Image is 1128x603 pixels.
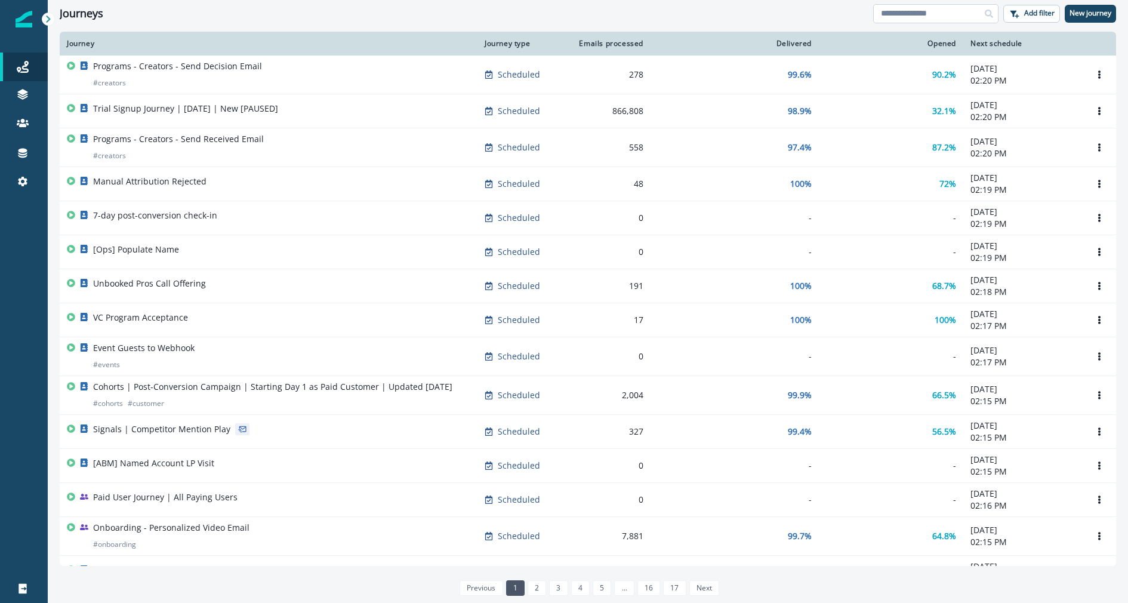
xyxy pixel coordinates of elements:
a: Page 2 [528,580,546,596]
p: 87.2% [932,141,956,153]
div: - [658,460,812,472]
a: Page 1 is your current page [506,580,525,596]
p: [Ops] Populate Name [93,244,179,256]
p: Scheduled [498,105,540,117]
p: [DATE] [970,172,1075,184]
p: 02:18 PM [970,286,1075,298]
p: Scheduled [498,494,540,506]
p: [DATE] [970,136,1075,147]
a: Programs - Creators - Send Decision Email#creatorsScheduled27899.6%90.2%[DATE]02:20 PMOptions [60,56,1116,94]
p: [DATE] [970,454,1075,466]
p: Scheduled [498,460,540,472]
p: [DATE] [970,420,1075,432]
a: Page 17 [663,580,686,596]
p: New journey [1070,9,1111,17]
button: Options [1090,139,1109,156]
p: Scheduled [498,141,540,153]
div: Emails processed [574,39,643,48]
p: 02:15 PM [970,536,1075,548]
a: Paid User Journey | All Paying UsersScheduled0--[DATE]02:16 PMOptions [60,483,1116,517]
div: Journey type [485,39,560,48]
p: VC Program Acceptance [93,312,188,324]
a: Page 3 [549,580,568,596]
p: 02:15 PM [970,432,1075,444]
a: Unbooked Pros Call OfferingScheduled191100%68.7%[DATE]02:18 PMOptions [60,269,1116,303]
p: 64.8% [932,530,956,542]
a: Cohorts | Post-Conversion Campaign | Starting Day 1 as Paid Customer | Updated [DATE]#cohorts#cus... [60,376,1116,415]
p: 32.1% [932,105,956,117]
p: Unbooked Pros Call Offering [93,278,206,290]
button: Options [1090,66,1109,84]
div: 2,004 [574,389,643,401]
p: 7-day post-conversion check-in [93,210,217,221]
p: [ABM] Named Account LP Visit [93,457,214,469]
p: Experiment | Trial Signup Journey |2.0 | [DATE] [93,564,285,576]
p: Onboarding - Personalized Video Email [93,522,249,534]
a: Event Guests to Webhook#eventsScheduled0--[DATE]02:17 PMOptions [60,337,1116,376]
p: 02:19 PM [970,252,1075,264]
div: 0 [574,350,643,362]
p: 100% [790,314,812,326]
p: [DATE] [970,99,1075,111]
div: Next schedule [970,39,1075,48]
p: Manual Attribution Rejected [93,176,207,187]
a: Page 5 [593,580,611,596]
p: [DATE] [970,383,1075,395]
p: Signals | Competitor Mention Play [93,423,230,435]
p: 02:15 PM [970,395,1075,407]
div: 278 [574,69,643,81]
p: Programs - Creators - Send Decision Email [93,60,262,72]
p: Scheduled [498,530,540,542]
p: Scheduled [498,69,540,81]
p: 68.7% [932,280,956,292]
p: # creators [93,77,126,89]
div: 7,881 [574,530,643,542]
button: Options [1090,423,1109,441]
p: 99.4% [788,426,812,438]
div: 191 [574,280,643,292]
a: Next page [689,580,719,596]
a: Trial Signup Journey | [DATE] | New [PAUSED]Scheduled866,80898.9%32.1%[DATE]02:20 PMOptions [60,94,1116,128]
button: Add filter [1003,5,1060,23]
div: 17 [574,314,643,326]
p: 100% [935,314,956,326]
p: Trial Signup Journey | [DATE] | New [PAUSED] [93,103,278,115]
p: [DATE] [970,274,1075,286]
p: 72% [939,178,956,190]
button: Options [1090,491,1109,509]
p: Scheduled [498,350,540,362]
a: [Ops] Populate NameScheduled0--[DATE]02:19 PMOptions [60,235,1116,269]
div: 327 [574,426,643,438]
a: Page 4 [571,580,590,596]
div: 0 [574,212,643,224]
button: Options [1090,457,1109,475]
button: Options [1090,527,1109,545]
button: New journey [1065,5,1116,23]
p: 02:20 PM [970,147,1075,159]
p: 56.5% [932,426,956,438]
p: 02:17 PM [970,320,1075,332]
p: Scheduled [498,178,540,190]
a: Manual Attribution RejectedScheduled48100%72%[DATE]02:19 PMOptions [60,167,1116,201]
div: - [826,246,956,258]
p: 02:19 PM [970,184,1075,196]
div: - [658,350,812,362]
div: 0 [574,246,643,258]
p: Scheduled [498,389,540,401]
p: Scheduled [498,280,540,292]
p: 99.9% [788,389,812,401]
p: Scheduled [498,212,540,224]
a: Signals | Competitor Mention PlayScheduled32799.4%56.5%[DATE]02:15 PMOptions [60,415,1116,449]
a: Onboarding - Personalized Video Email#onboardingScheduled7,88199.7%64.8%[DATE]02:15 PMOptions [60,517,1116,556]
p: 02:16 PM [970,500,1075,512]
p: # creators [93,150,126,162]
p: [DATE] [970,344,1075,356]
div: - [658,212,812,224]
p: 98.9% [788,105,812,117]
p: [DATE] [970,488,1075,500]
div: 0 [574,494,643,506]
p: 100% [790,280,812,292]
a: 7-day post-conversion check-inScheduled0--[DATE]02:19 PMOptions [60,201,1116,235]
a: Experiment | Trial Signup Journey |2.0 | [DATE]Scheduled425,01598.2%30.7%[DATE]02:15 PMOptions [60,556,1116,590]
p: # cohorts [93,398,123,410]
